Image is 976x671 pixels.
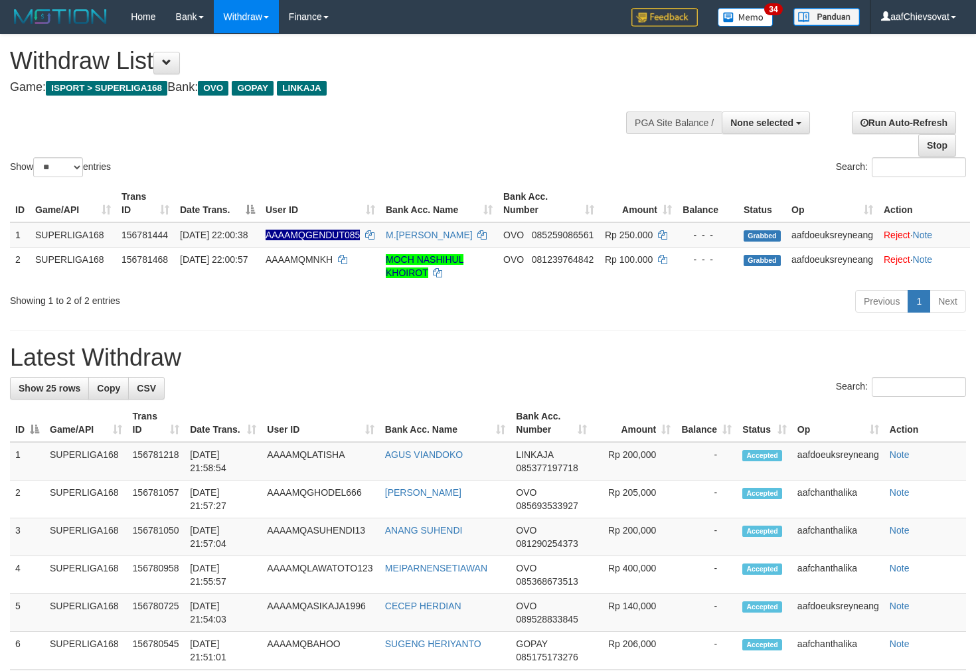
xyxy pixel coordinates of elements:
span: OVO [516,487,536,498]
a: ANANG SUHENDI [385,525,463,536]
a: CECEP HERDIAN [385,601,461,611]
th: User ID: activate to sort column ascending [262,404,379,442]
td: aafchanthalika [792,632,884,670]
th: Amount: activate to sort column ascending [600,185,677,222]
td: Rp 206,000 [592,632,676,670]
span: None selected [730,117,793,128]
span: OVO [516,601,536,611]
td: 3 [10,518,44,556]
th: Status [738,185,786,222]
th: Action [884,404,966,442]
td: SUPERLIGA168 [44,481,127,518]
td: · [878,222,970,248]
td: - [676,442,737,481]
td: AAAAMQASUHENDI13 [262,518,379,556]
span: Accepted [742,563,782,575]
td: Rp 200,000 [592,518,676,556]
label: Search: [836,377,966,397]
img: Feedback.jpg [631,8,698,27]
a: Note [913,254,933,265]
a: Note [890,525,910,536]
th: Balance [677,185,738,222]
a: Note [890,449,910,460]
td: 156780545 [127,632,185,670]
span: Rp 100.000 [605,254,653,265]
span: 34 [764,3,782,15]
td: 156781050 [127,518,185,556]
td: aafdoeuksreyneang [786,222,878,248]
th: Game/API: activate to sort column ascending [30,185,116,222]
td: [DATE] 21:55:57 [185,556,262,594]
td: 4 [10,556,44,594]
span: OVO [503,230,524,240]
div: Showing 1 to 2 of 2 entries [10,289,397,307]
th: Amount: activate to sort column ascending [592,404,676,442]
span: Accepted [742,639,782,650]
a: Note [890,601,910,611]
td: [DATE] 21:58:54 [185,442,262,481]
h4: Game: Bank: [10,81,637,94]
span: Grabbed [744,230,781,242]
span: Accepted [742,526,782,537]
td: 1 [10,442,44,481]
a: Note [890,638,910,649]
a: 1 [908,290,930,313]
span: Copy 085259086561 to clipboard [532,230,594,240]
td: AAAAMQGHODEL666 [262,481,379,518]
td: 6 [10,632,44,670]
select: Showentries [33,157,83,177]
span: Accepted [742,450,782,461]
span: Copy 081239764842 to clipboard [532,254,594,265]
td: 2 [10,481,44,518]
th: Trans ID: activate to sort column ascending [116,185,175,222]
td: 5 [10,594,44,632]
td: 156780958 [127,556,185,594]
a: MOCH NASHIHUL KHOIROT [386,254,463,278]
span: Copy 085368673513 to clipboard [516,576,578,587]
span: Nama rekening ada tanda titik/strip, harap diedit [266,230,360,240]
a: CSV [128,377,165,400]
td: aafchanthalika [792,518,884,556]
span: OVO [516,525,536,536]
a: Reject [884,254,910,265]
td: 1 [10,222,30,248]
td: Rp 140,000 [592,594,676,632]
span: AAAAMQMNKH [266,254,333,265]
th: Date Trans.: activate to sort column descending [175,185,260,222]
span: Grabbed [744,255,781,266]
img: MOTION_logo.png [10,7,111,27]
th: Status: activate to sort column ascending [737,404,792,442]
td: aafchanthalika [792,556,884,594]
span: Copy 089528833845 to clipboard [516,614,578,625]
td: SUPERLIGA168 [44,556,127,594]
h1: Withdraw List [10,48,637,74]
img: panduan.png [793,8,860,26]
span: LINKAJA [277,81,327,96]
a: Show 25 rows [10,377,89,400]
th: Date Trans.: activate to sort column ascending [185,404,262,442]
th: User ID: activate to sort column ascending [260,185,380,222]
td: 2 [10,247,30,285]
div: PGA Site Balance / [626,112,722,134]
a: Note [890,563,910,573]
td: AAAAMQLATISHA [262,442,379,481]
td: [DATE] 21:57:27 [185,481,262,518]
div: - - - [683,228,733,242]
td: SUPERLIGA168 [44,442,127,481]
span: GOPAY [232,81,274,96]
td: Rp 200,000 [592,442,676,481]
td: Rp 205,000 [592,481,676,518]
td: SUPERLIGA168 [30,222,116,248]
td: · [878,247,970,285]
a: [PERSON_NAME] [385,487,461,498]
button: None selected [722,112,810,134]
span: GOPAY [516,638,547,649]
td: aafdoeuksreyneang [786,247,878,285]
td: [DATE] 21:54:03 [185,594,262,632]
td: - [676,594,737,632]
a: Note [913,230,933,240]
th: Bank Acc. Number: activate to sort column ascending [498,185,600,222]
input: Search: [872,377,966,397]
span: [DATE] 22:00:38 [180,230,248,240]
th: Op: activate to sort column ascending [786,185,878,222]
